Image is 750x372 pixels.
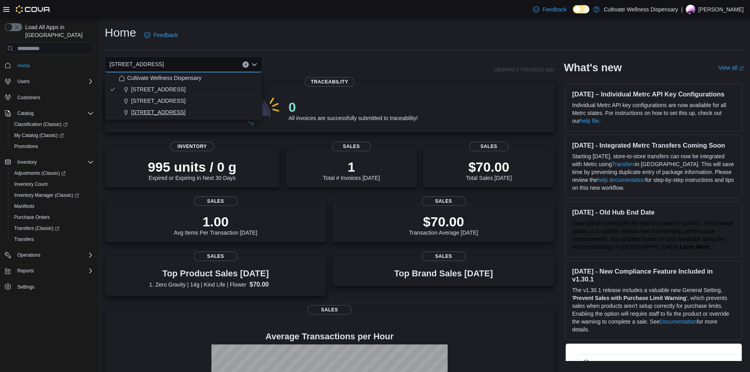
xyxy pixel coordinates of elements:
a: Customers [14,93,43,102]
span: Manifests [14,203,34,209]
strong: Prevent Sales with Purchase Limit Warning [573,295,686,301]
p: Cultivate Wellness Dispensary [604,5,678,14]
button: [STREET_ADDRESS] [105,84,262,95]
button: Reports [14,266,37,276]
a: My Catalog (Classic) [11,131,67,140]
button: Settings [2,281,97,292]
a: Inventory Count [11,180,51,189]
h3: [DATE] - New Compliance Feature Included in v1.30.1 [572,267,735,283]
span: Settings [17,284,34,290]
button: Manifests [8,201,97,212]
h2: What's new [564,61,622,74]
span: Transfers (Classic) [14,225,59,231]
p: Updated 1 minute(s) ago [494,66,554,72]
a: Feedback [530,2,570,17]
span: My Catalog (Classic) [14,132,64,139]
span: Classification (Classic) [14,121,68,128]
span: Load All Apps in [GEOGRAPHIC_DATA] [22,23,94,39]
span: Operations [14,250,94,260]
span: Transfers [11,235,94,244]
span: Purchase Orders [14,214,50,220]
span: Inventory [14,157,94,167]
span: Sales [194,252,238,261]
p: The v1.30.1 release includes a valuable new General Setting, ' ', which prevents sales when produ... [572,286,735,333]
span: [STREET_ADDRESS] [109,59,164,69]
button: Catalog [2,108,97,119]
a: Classification (Classic) [8,119,97,130]
div: Total # Invoices [DATE] [323,159,380,181]
span: Classification (Classic) [11,120,94,129]
h3: [DATE] – Individual Metrc API Key Configurations [572,90,735,98]
span: Reports [17,268,34,274]
button: Users [2,76,97,87]
span: Reports [14,266,94,276]
span: Customers [14,93,94,102]
a: help file [580,118,599,124]
span: Cultivate Wellness Dispensary [127,74,202,82]
span: Promotions [14,143,38,150]
span: Promotions [11,142,94,151]
span: Users [17,78,30,85]
a: Home [14,61,33,70]
button: Home [2,59,97,71]
a: Promotions [11,142,41,151]
p: 1 [323,159,380,175]
a: Feedback [141,27,181,43]
span: Sales [332,142,371,151]
p: Individual Metrc API key configurations are now available for all Metrc states. For instructions ... [572,101,735,125]
button: Inventory [14,157,40,167]
span: My Catalog (Classic) [11,131,94,140]
span: [STREET_ADDRESS] [131,97,185,105]
span: Settings [14,282,94,292]
span: Catalog [17,110,33,117]
span: Customers [17,94,40,101]
span: Sales [469,142,509,151]
button: Customers [2,92,97,103]
p: 1.00 [174,214,257,229]
a: Transfers (Classic) [8,223,97,234]
div: Expired or Expiring in Next 30 Days [148,159,237,181]
button: Close list of options [251,61,257,68]
div: John Robinson [686,5,695,14]
button: Cultivate Wellness Dispensary [105,72,262,84]
button: [STREET_ADDRESS] [105,107,262,118]
button: Operations [14,250,44,260]
button: Operations [2,250,97,261]
h4: Average Transactions per Hour [111,332,548,341]
button: Catalog [14,109,37,118]
div: Total Sales [DATE] [466,159,511,181]
span: Home [17,63,30,69]
span: Inventory Count [14,181,48,187]
span: Cova will be turning off Old Hub next year on [DATE]. This change allows us to quickly release ne... [572,220,733,250]
img: Cova [16,6,51,13]
nav: Complex example [5,56,94,313]
a: My Catalog (Classic) [8,130,97,141]
dt: 1. Zero Gravity | 14g | Kind Life | Flower [149,281,246,289]
a: Inventory Manager (Classic) [11,191,82,200]
button: Inventory Count [8,179,97,190]
button: Users [14,77,33,86]
a: View allExternal link [719,65,744,71]
span: Sales [422,196,466,206]
a: Settings [14,282,37,292]
p: Starting [DATE], store-to-store transfers can now be integrated with Metrc using in [GEOGRAPHIC_D... [572,152,735,192]
span: Purchase Orders [11,213,94,222]
a: Transfers [11,235,37,244]
input: Dark Mode [573,5,589,13]
a: Manifests [11,202,37,211]
a: Documentation [660,318,697,325]
span: Adjustments (Classic) [14,170,66,176]
span: [STREET_ADDRESS] [131,85,185,93]
span: Home [14,60,94,70]
p: $70.00 [466,159,511,175]
h3: Top Product Sales [DATE] [149,269,282,278]
p: $70.00 [409,214,478,229]
p: [PERSON_NAME] [698,5,744,14]
button: Inventory [2,157,97,168]
button: Transfers [8,234,97,245]
span: Inventory Manager (Classic) [11,191,94,200]
button: Clear input [243,61,249,68]
span: Traceability [305,77,355,87]
h3: [DATE] - Old Hub End Date [572,208,735,216]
